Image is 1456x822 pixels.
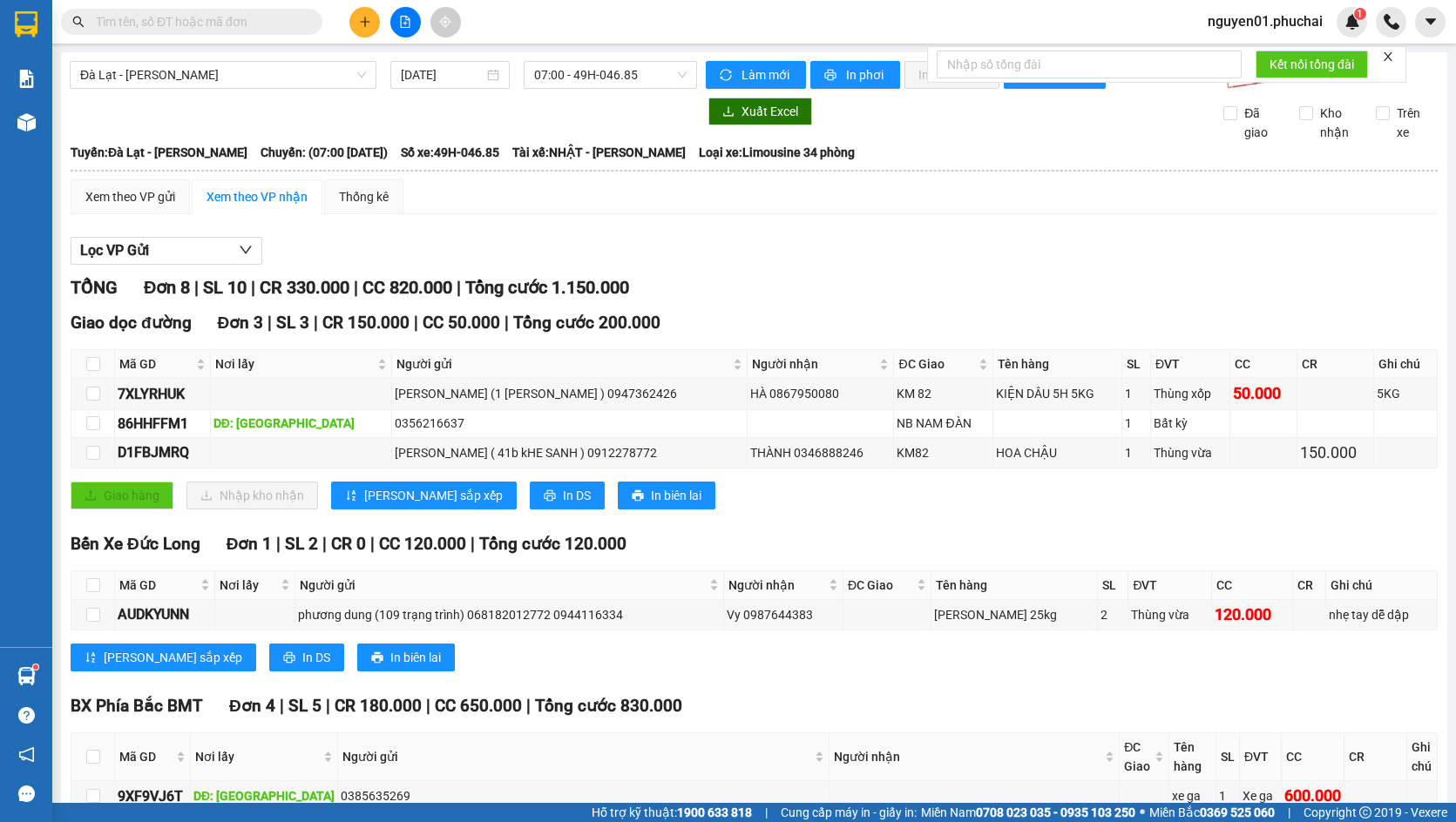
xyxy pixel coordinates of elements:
span: Tổng cước 1.150.000 [465,277,629,298]
span: Giao dọc đường [71,313,192,333]
span: search [72,16,85,28]
input: Tìm tên, số ĐT hoặc mã đơn [96,12,301,31]
div: 150.000 [1300,441,1371,465]
span: question-circle [18,707,35,724]
span: | [457,277,461,298]
td: AUDKYUNN [115,600,215,630]
button: printerIn biên lai [357,643,455,671]
th: CR [1297,350,1375,379]
span: printer [824,69,839,83]
span: Bến Xe Đức Long [71,534,200,554]
button: In đơn chọn [904,61,999,89]
img: logo-vxr [15,11,37,37]
span: SL 3 [276,313,309,333]
span: close [1382,51,1394,63]
th: CC [1282,733,1344,781]
span: | [426,696,430,716]
button: syncLàm mới [706,61,806,89]
th: SL [1216,733,1240,781]
span: | [1288,803,1290,822]
span: Tổng cước 830.000 [535,696,682,716]
div: NB NAM ĐÀN [897,414,989,433]
input: 14/10/2025 [401,65,484,84]
span: In DS [563,486,591,505]
span: printer [632,489,644,503]
div: Thống kê [339,187,389,206]
span: Loại xe: Limousine 34 phòng [699,143,855,162]
span: | [322,534,327,554]
span: | [471,534,475,554]
th: Ghi chú [1407,733,1438,781]
span: Xuất Excel [742,102,798,121]
span: Nơi lấy [195,747,320,766]
div: xe ga [1172,786,1213,805]
sup: 1 [33,664,38,670]
button: downloadNhập kho nhận [186,482,318,509]
button: plus [349,7,380,37]
img: solution-icon [17,70,36,88]
span: Hỗ trợ kỹ thuật: [592,803,752,822]
span: Đã giao [1237,104,1286,142]
th: CC [1212,571,1293,600]
span: Tổng cước 120.000 [479,534,626,554]
span: down [239,243,253,257]
button: Kết nối tổng đài [1256,51,1368,78]
span: printer [283,651,295,665]
div: Thùng vừa [1154,443,1227,462]
div: THÀNH 0346888246 [750,443,891,462]
img: phone-icon [1384,14,1399,30]
button: file-add [390,7,421,37]
th: Tên hàng [1169,733,1216,781]
button: sort-ascending[PERSON_NAME] sắp xếp [71,643,256,671]
div: D1FBJMRQ [118,441,207,463]
span: printer [371,651,383,665]
span: Đơn 8 [144,277,190,298]
span: In DS [302,648,330,667]
button: printerIn DS [269,643,344,671]
span: Người gửi [300,576,706,595]
span: Nơi lấy [215,354,374,374]
span: file-add [399,16,411,28]
div: KIỆN DÂU 5H 5KG [996,384,1119,403]
button: downloadXuất Excel [708,98,812,125]
div: 0356216637 [395,414,744,433]
input: Nhập số tổng đài [937,51,1242,78]
td: 7XLYRHUK [115,379,211,409]
span: | [267,313,272,333]
div: KM 82 [897,384,989,403]
span: Trên xe [1390,104,1439,142]
div: 120.000 [1215,603,1290,627]
div: 5KG [1377,384,1434,403]
div: Vy 0987644383 [727,605,840,624]
span: | [280,696,284,716]
span: | [354,277,358,298]
span: | [765,803,768,822]
span: SL 10 [203,277,247,298]
th: Tên hàng [931,571,1099,600]
div: Xem theo VP gửi [85,187,175,206]
sup: 1 [1354,8,1366,20]
span: [PERSON_NAME] sắp xếp [104,648,242,667]
span: ĐC Giao [898,354,974,374]
span: TỔNG [71,277,118,298]
button: sort-ascending[PERSON_NAME] sắp xếp [331,482,517,509]
th: SL [1122,350,1151,379]
th: SL [1098,571,1128,600]
span: printer [544,489,556,503]
button: printerIn phơi [810,61,900,89]
span: Đơn 4 [229,696,275,716]
div: [PERSON_NAME] 25kg [934,605,1095,624]
span: Người gửi [396,354,729,374]
span: Miền Nam [921,803,1135,822]
span: Kho nhận [1313,104,1362,142]
div: nhẹ tay dễ dập [1329,605,1434,624]
b: Tuyến: Đà Lạt - [PERSON_NAME] [71,145,247,159]
span: | [276,534,281,554]
button: printerIn biên lai [618,482,715,509]
button: uploadGiao hàng [71,482,173,509]
div: phương dung (109 trạng trình) 068182012772 0944116334 [298,605,721,624]
span: Mã GD [119,576,197,595]
span: Đà Lạt - Gia Lai [80,62,366,88]
span: | [194,277,199,298]
div: 600.000 [1284,784,1341,808]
